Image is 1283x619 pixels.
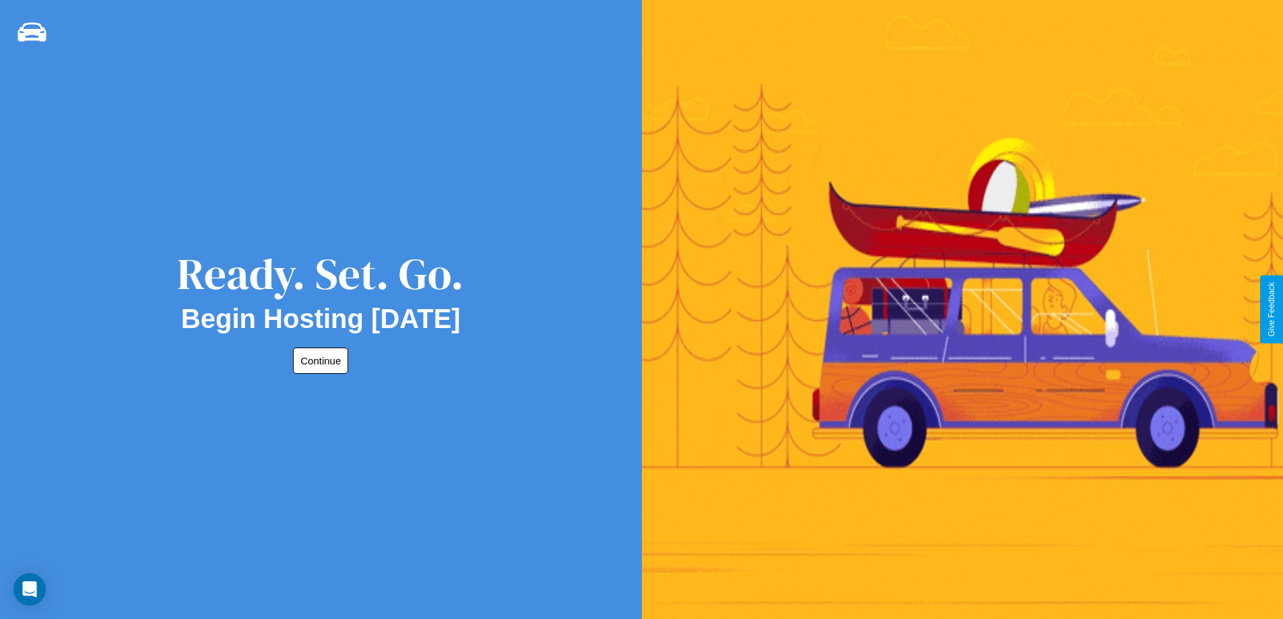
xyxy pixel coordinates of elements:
h2: Begin Hosting [DATE] [181,304,461,334]
div: Open Intercom Messenger [13,573,46,606]
div: Give Feedback [1267,282,1276,337]
div: Ready. Set. Go. [177,244,464,304]
button: Continue [293,348,348,374]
